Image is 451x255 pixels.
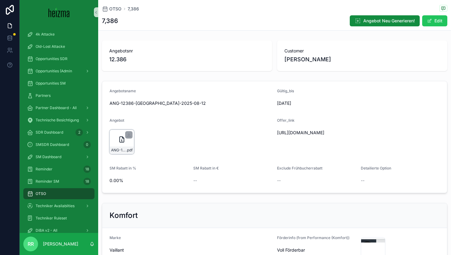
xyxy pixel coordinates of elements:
[36,130,63,135] span: SDR Dashboard
[109,6,121,12] span: OTSO
[36,93,51,98] span: Partners
[36,32,55,37] span: 4k Attacke
[75,129,83,136] div: 2
[23,213,94,224] a: Techniker Ruleset
[23,115,94,126] a: Technische Besichtigung
[28,240,34,248] span: RR
[23,90,94,101] a: Partners
[23,225,94,236] a: DiBA v2 - All
[23,53,94,64] a: Opportunities SDR
[36,191,46,196] span: OTSO
[363,18,415,24] span: Angebot Neu Generieren!
[128,6,139,12] a: 7,386
[43,241,78,247] p: [PERSON_NAME]
[23,41,94,52] a: Old-Lost Attacke
[284,48,440,54] span: Customer
[36,228,57,233] span: DiBA v2 - All
[23,188,94,199] a: OTSO
[83,166,91,173] div: 18
[23,139,94,150] a: SMSDR Dashboard0
[277,166,322,170] span: Exclude Frühbucherrabatt
[23,29,94,40] a: 4k Attacke
[422,15,447,26] button: Edit
[36,154,61,159] span: SM Dashboard
[36,216,67,221] span: Techniker Ruleset
[361,177,364,184] span: --
[110,211,138,220] h2: Komfort
[110,166,136,170] span: SM Rabatt in %
[277,130,384,136] span: [URL][DOMAIN_NAME]
[110,247,124,253] span: Vaillant
[36,179,59,184] span: Reminder SM
[36,105,77,110] span: Partner Dashboard - All
[36,204,75,208] span: Techniker Availabilties
[109,48,265,54] span: Angebotsnr
[277,177,281,184] span: --
[23,164,94,175] a: Reminder18
[284,55,331,64] span: [PERSON_NAME]
[277,89,294,93] span: Gültig_bis
[277,118,295,123] span: Offer_link
[36,81,66,86] span: Opportunities SM
[111,148,126,153] span: ANG-12386-[GEOGRAPHIC_DATA]-2025-08-12
[36,69,72,74] span: Opportunities (Admin
[193,166,219,170] span: SM Rabatt in €
[36,44,65,49] span: Old-Lost Attacke
[36,142,69,147] span: SMSDR Dashboard
[110,100,272,106] span: ANG-12386-[GEOGRAPHIC_DATA]-2025-08-12
[48,7,70,17] img: App logo
[23,66,94,77] a: Opportunities (Admin
[83,178,91,185] div: 18
[23,102,94,113] a: Partner Dashboard - All
[83,141,91,148] div: 0
[277,247,356,253] span: Voll Förderbar
[110,177,188,184] span: 0.00%
[110,89,136,93] span: Angebotsname
[23,78,94,89] a: Opportunities SM
[36,118,79,123] span: Technische Besichtigung
[277,235,349,240] span: Förderinfo (from Performance (Komfort))
[23,127,94,138] a: SDR Dashboard2
[350,15,420,26] button: Angebot Neu Generieren!
[109,55,265,64] span: 12.386
[110,235,121,240] span: Marke
[20,25,98,233] div: scrollable content
[126,148,133,153] span: .pdf
[23,176,94,187] a: Reminder SM18
[193,177,197,184] span: --
[277,100,356,106] span: [DATE]
[36,167,52,172] span: Reminder
[102,17,118,25] h1: 7,386
[36,56,67,61] span: Opportunities SDR
[361,166,391,170] span: Detailierte Option
[23,200,94,211] a: Techniker Availabilties
[102,6,121,12] a: OTSO
[23,151,94,162] a: SM Dashboard
[110,118,124,123] span: Angebot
